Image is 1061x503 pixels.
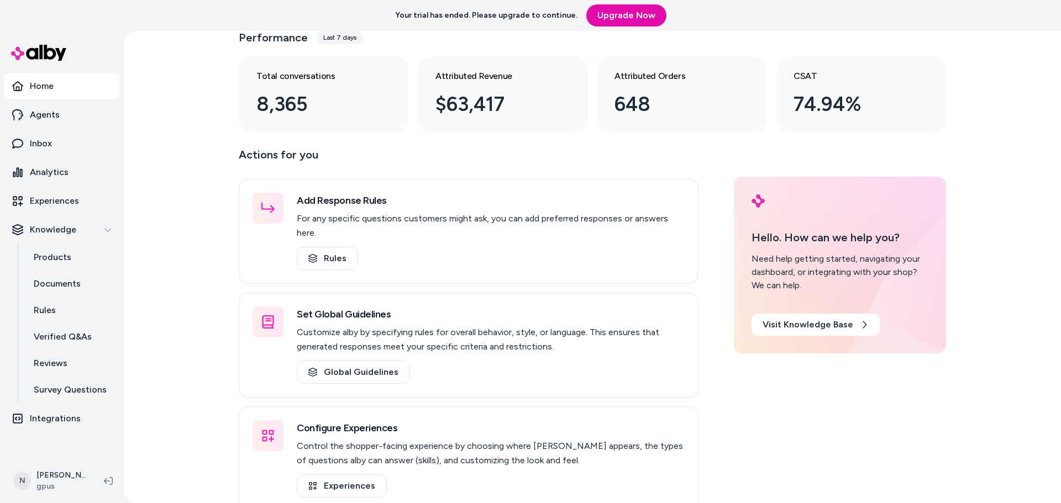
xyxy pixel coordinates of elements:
[34,357,67,370] p: Reviews
[297,361,410,384] a: Global Guidelines
[794,89,911,119] div: 74.94%
[297,439,685,468] p: Control the shopper-facing experience by choosing where [PERSON_NAME] appears, the types of quest...
[30,223,76,236] p: Knowledge
[614,70,732,83] h3: Attributed Orders
[7,463,95,499] button: N[PERSON_NAME]gpus
[4,188,119,214] a: Experiences
[597,56,767,133] a: Attributed Orders 648
[4,216,119,243] button: Knowledge
[297,247,358,270] a: Rules
[239,30,308,45] h3: Performance
[435,89,553,119] div: $63,417
[23,377,119,403] a: Survey Questions
[13,472,31,490] span: N
[34,251,71,264] p: Products
[34,383,107,396] p: Survey Questions
[752,252,928,292] div: Need help getting started, navigating your dashboard, or integrating with your shop? We can help.
[794,70,911,83] h3: CSAT
[297,325,685,354] p: Customize alby by specifying rules for overall behavior, style, or language. This ensures that ge...
[30,137,52,150] p: Inbox
[239,146,698,172] p: Actions for you
[4,405,119,432] a: Integrations
[752,194,765,208] img: alby Logo
[297,211,685,240] p: For any specific questions customers might ask, you can add preferred responses or answers here.
[586,4,666,27] a: Upgrade Now
[297,474,387,497] a: Experiences
[23,271,119,297] a: Documents
[23,324,119,350] a: Verified Q&As
[23,350,119,377] a: Reviews
[776,56,946,133] a: CSAT 74.94%
[395,10,577,21] p: Your trial has ended. Please upgrade to continue.
[30,194,79,208] p: Experiences
[317,31,363,44] div: Last 7 days
[297,306,685,322] h3: Set Global Guidelines
[4,73,119,99] a: Home
[256,89,374,119] div: 8,365
[4,159,119,186] a: Analytics
[36,481,86,492] span: gpus
[34,330,92,343] p: Verified Q&As
[614,89,732,119] div: 648
[418,56,588,133] a: Attributed Revenue $63,417
[34,277,81,290] p: Documents
[435,70,553,83] h3: Attributed Revenue
[752,229,928,246] p: Hello. How can we help you?
[239,56,409,133] a: Total conversations 8,365
[297,193,685,208] h3: Add Response Rules
[30,412,81,425] p: Integrations
[256,70,374,83] h3: Total conversations
[30,108,60,121] p: Agents
[752,314,880,336] a: Visit Knowledge Base
[23,297,119,324] a: Rules
[4,102,119,128] a: Agents
[23,244,119,271] a: Products
[36,470,86,481] p: [PERSON_NAME]
[30,80,54,93] p: Home
[11,45,66,61] img: alby Logo
[34,304,56,317] p: Rules
[30,166,69,179] p: Analytics
[297,420,685,436] h3: Configure Experiences
[4,130,119,157] a: Inbox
